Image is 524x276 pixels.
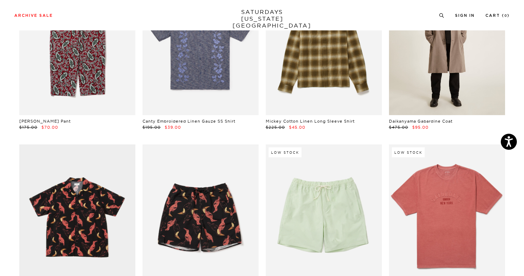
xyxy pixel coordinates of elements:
a: SATURDAYS[US_STATE][GEOGRAPHIC_DATA] [233,9,291,29]
div: Low Stock [392,147,425,157]
a: Daikanyama Gabardine Coat [389,119,453,124]
span: $45.00 [289,125,305,130]
a: Archive Sale [14,14,53,18]
span: $95.00 [412,125,429,130]
span: $39.00 [165,125,181,130]
span: $70.00 [41,125,58,130]
span: $475.00 [389,125,408,130]
a: Sign In [455,14,475,18]
a: Canty Embroidered Linen Gauze SS Shirt [143,119,235,124]
a: Cart (0) [485,14,510,18]
div: Low Stock [269,147,301,157]
a: Mickey Cotton Linen Long Sleeve Shirt [266,119,355,124]
a: [PERSON_NAME] Pant [19,119,71,124]
span: $195.00 [143,125,161,130]
span: $175.00 [19,125,38,130]
span: $225.00 [266,125,285,130]
small: 0 [504,14,507,18]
